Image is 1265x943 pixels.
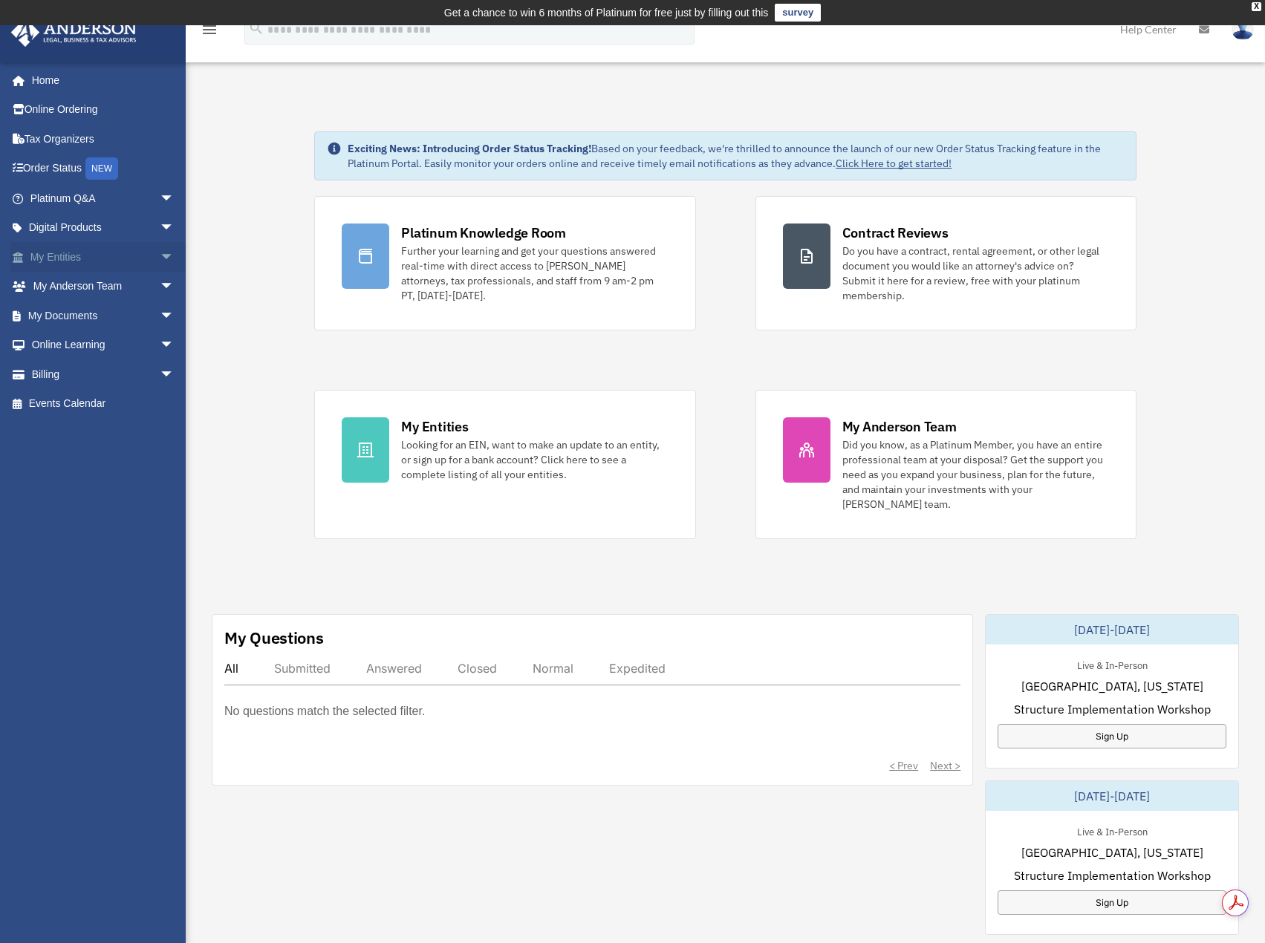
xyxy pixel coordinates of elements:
[1021,844,1203,861] span: [GEOGRAPHIC_DATA], [US_STATE]
[10,65,189,95] a: Home
[401,417,468,436] div: My Entities
[401,244,668,303] div: Further your learning and get your questions answered real-time with direct access to [PERSON_NAM...
[401,223,566,242] div: Platinum Knowledge Room
[201,26,218,39] a: menu
[10,95,197,125] a: Online Ordering
[7,18,141,47] img: Anderson Advisors Platinum Portal
[348,142,591,155] strong: Exciting News: Introducing Order Status Tracking!
[160,213,189,244] span: arrow_drop_down
[10,213,197,243] a: Digital Productsarrow_drop_down
[401,437,668,482] div: Looking for an EIN, want to make an update to an entity, or sign up for a bank account? Click her...
[842,417,957,436] div: My Anderson Team
[85,157,118,180] div: NEW
[842,223,949,242] div: Contract Reviews
[836,157,952,170] a: Click Here to get started!
[998,890,1226,915] a: Sign Up
[248,20,264,36] i: search
[10,272,197,301] a: My Anderson Teamarrow_drop_down
[160,359,189,390] span: arrow_drop_down
[224,627,324,649] div: My Questions
[1232,19,1254,40] img: User Pic
[10,359,197,389] a: Billingarrow_drop_down
[10,154,197,184] a: Order StatusNEW
[1021,677,1203,695] span: [GEOGRAPHIC_DATA], [US_STATE]
[10,242,197,272] a: My Entitiesarrow_drop_down
[224,661,238,676] div: All
[224,701,425,722] p: No questions match the selected filter.
[160,330,189,361] span: arrow_drop_down
[986,615,1238,645] div: [DATE]-[DATE]
[444,4,769,22] div: Get a chance to win 6 months of Platinum for free just by filling out this
[609,661,666,676] div: Expedited
[160,183,189,214] span: arrow_drop_down
[10,330,197,360] a: Online Learningarrow_drop_down
[533,661,573,676] div: Normal
[10,301,197,330] a: My Documentsarrow_drop_down
[10,183,197,213] a: Platinum Q&Aarrow_drop_down
[986,781,1238,811] div: [DATE]-[DATE]
[1065,656,1160,672] div: Live & In-Person
[755,196,1136,330] a: Contract Reviews Do you have a contract, rental agreement, or other legal document you would like...
[160,272,189,302] span: arrow_drop_down
[842,244,1109,303] div: Do you have a contract, rental agreement, or other legal document you would like an attorney's ad...
[10,124,197,154] a: Tax Organizers
[160,301,189,331] span: arrow_drop_down
[775,4,821,22] a: survey
[1014,867,1211,884] span: Structure Implementation Workshop
[160,242,189,273] span: arrow_drop_down
[755,390,1136,539] a: My Anderson Team Did you know, as a Platinum Member, you have an entire professional team at your...
[348,141,1123,171] div: Based on your feedback, we're thrilled to announce the launch of our new Order Status Tracking fe...
[842,437,1109,512] div: Did you know, as a Platinum Member, you have an entire professional team at your disposal? Get th...
[1014,700,1211,718] span: Structure Implementation Workshop
[1252,2,1261,11] div: close
[998,724,1226,748] a: Sign Up
[314,196,695,330] a: Platinum Knowledge Room Further your learning and get your questions answered real-time with dire...
[274,661,331,676] div: Submitted
[10,389,197,419] a: Events Calendar
[1065,823,1160,838] div: Live & In-Person
[366,661,422,676] div: Answered
[201,21,218,39] i: menu
[314,390,695,539] a: My Entities Looking for an EIN, want to make an update to an entity, or sign up for a bank accoun...
[458,661,497,676] div: Closed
